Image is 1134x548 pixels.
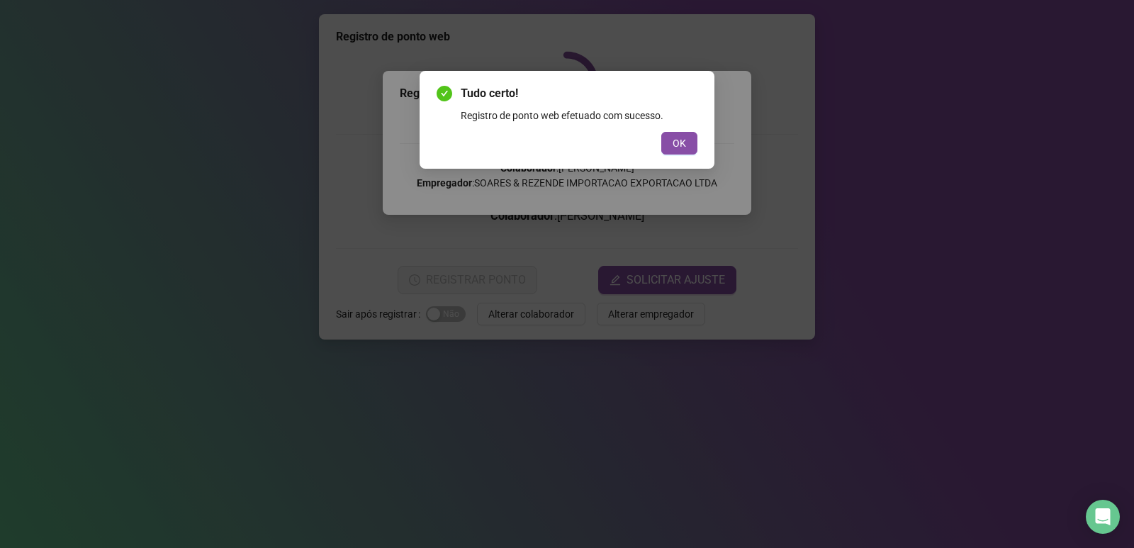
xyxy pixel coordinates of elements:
[461,85,697,102] span: Tudo certo!
[437,86,452,101] span: check-circle
[661,132,697,155] button: OK
[461,108,697,123] div: Registro de ponto web efetuado com sucesso.
[1086,500,1120,534] div: Open Intercom Messenger
[673,135,686,151] span: OK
